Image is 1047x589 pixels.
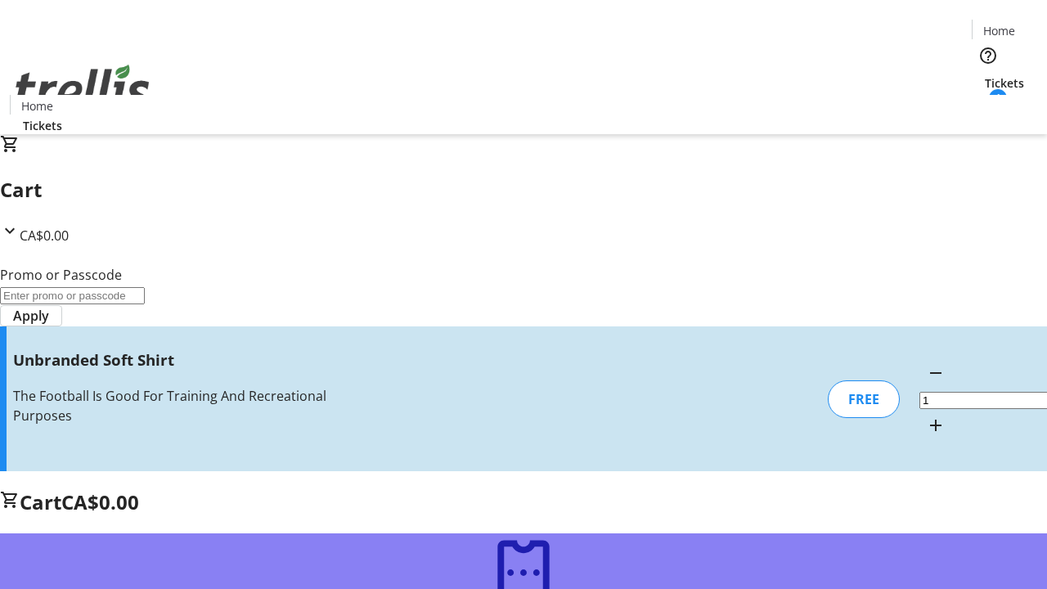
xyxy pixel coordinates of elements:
span: Tickets [23,117,62,134]
button: Decrement by one [919,357,952,389]
button: Cart [972,92,1004,124]
span: Tickets [985,74,1024,92]
span: Home [983,22,1015,39]
span: CA$0.00 [20,227,69,245]
a: Home [973,22,1025,39]
div: FREE [828,380,900,418]
button: Increment by one [919,409,952,442]
div: The Football Is Good For Training And Recreational Purposes [13,386,371,425]
span: Home [21,97,53,115]
a: Tickets [10,117,75,134]
a: Tickets [972,74,1037,92]
button: Help [972,39,1004,72]
img: Orient E2E Organization Vg49iMFUsy's Logo [10,47,155,128]
h3: Unbranded Soft Shirt [13,348,371,371]
span: Apply [13,306,49,326]
a: Home [11,97,63,115]
span: CA$0.00 [61,488,139,515]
